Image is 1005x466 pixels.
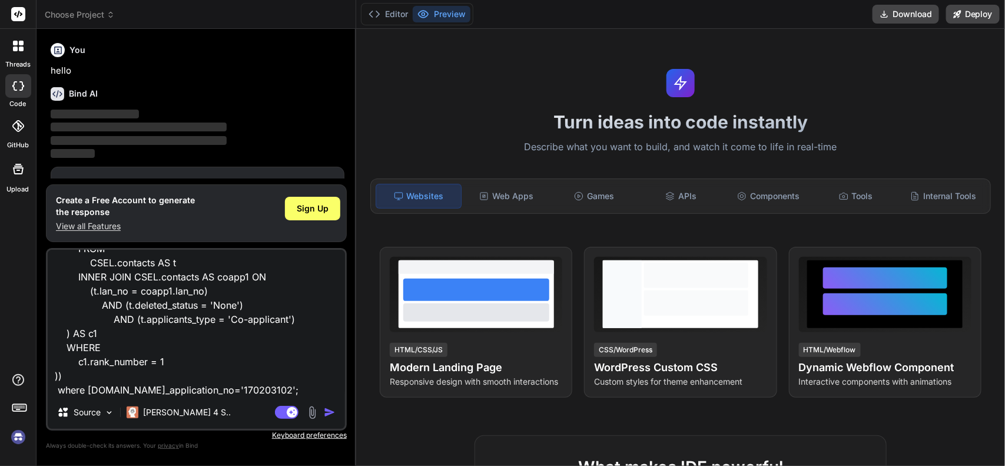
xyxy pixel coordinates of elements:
[376,184,462,209] div: Websites
[390,359,562,376] h4: Modern Landing Page
[799,376,971,388] p: Interactive components with animations
[74,406,101,418] p: Source
[413,6,470,22] button: Preview
[51,149,95,158] span: ‌
[51,136,227,145] span: ‌
[69,88,98,100] h6: Bind AI
[127,406,138,418] img: Claude 4 Sonnet
[363,140,998,155] p: Describe what you want to build, and watch it come to life in real-time
[46,431,347,440] p: Keyboard preferences
[7,184,29,194] label: Upload
[8,427,28,447] img: signin
[61,177,200,200] h1: Create a Free Account to generate the response
[551,184,636,209] div: Games
[306,406,319,419] img: attachment
[594,343,657,357] div: CSS/WordPress
[726,184,811,209] div: Components
[143,406,231,418] p: [PERSON_NAME] 4 S..
[51,123,227,131] span: ‌
[158,442,179,449] span: privacy
[799,343,861,357] div: HTML/Webflow
[56,194,195,218] h1: Create a Free Account to generate the response
[48,250,345,396] textarea: select CSEL.accounts AS acc FULL OUTER JOIN CSEL.contacts AS coapp1 ON ([DOMAIN_NAME]_application...
[946,5,1000,24] button: Deploy
[10,99,26,109] label: code
[813,184,898,209] div: Tools
[799,359,971,376] h4: Dynamic Webflow Component
[390,343,447,357] div: HTML/CSS/JS
[639,184,724,209] div: APIs
[390,376,562,388] p: Responsive design with smooth interactions
[51,64,344,78] p: hello
[104,408,114,418] img: Pick Models
[5,60,31,70] label: threads
[594,376,767,388] p: Custom styles for theme enhancement
[364,6,413,22] button: Editor
[7,140,29,150] label: GitHub
[45,9,115,21] span: Choose Project
[464,184,549,209] div: Web Apps
[46,440,347,451] p: Always double-check its answers. Your in Bind
[594,359,767,376] h4: WordPress Custom CSS
[363,111,998,133] h1: Turn ideas into code instantly
[69,44,85,56] h6: You
[324,406,336,418] img: icon
[51,110,139,118] span: ‌
[56,220,195,232] p: View all Features
[901,184,986,209] div: Internal Tools
[297,203,329,214] span: Sign Up
[873,5,939,24] button: Download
